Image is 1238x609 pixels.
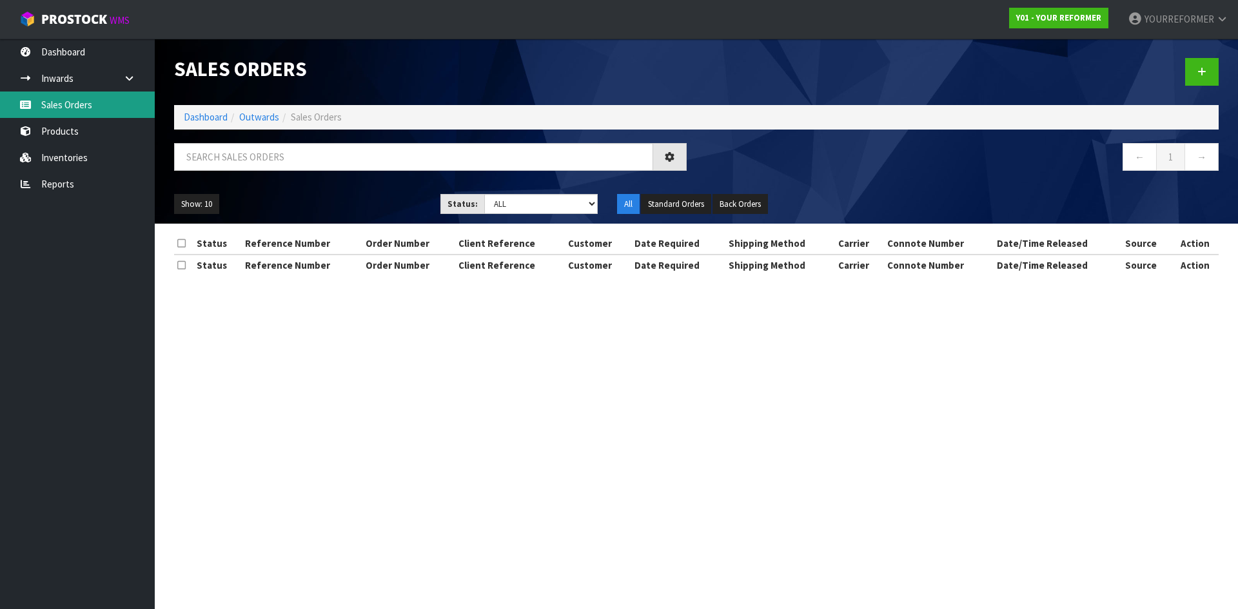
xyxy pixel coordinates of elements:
span: Sales Orders [291,111,342,123]
a: ← [1123,143,1157,171]
th: Date/Time Released [994,255,1122,275]
th: Connote Number [884,255,994,275]
th: Date/Time Released [994,233,1122,254]
th: Shipping Method [725,233,835,254]
th: Customer [565,233,631,254]
th: Order Number [362,255,455,275]
a: Outwards [239,111,279,123]
strong: Y01 - YOUR REFORMER [1016,12,1101,23]
h1: Sales Orders [174,58,687,80]
a: → [1184,143,1219,171]
th: Connote Number [884,233,994,254]
span: YOURREFORMER [1145,13,1214,25]
button: Back Orders [712,194,768,215]
th: Client Reference [455,255,565,275]
img: cube-alt.png [19,11,35,27]
input: Search sales orders [174,143,653,171]
th: Date Required [631,233,725,254]
th: Source [1122,255,1172,275]
button: Show: 10 [174,194,219,215]
button: Standard Orders [641,194,711,215]
button: All [617,194,640,215]
small: WMS [110,14,130,26]
nav: Page navigation [706,143,1219,175]
th: Action [1172,255,1219,275]
a: Dashboard [184,111,228,123]
span: ProStock [41,11,107,28]
th: Reference Number [242,255,362,275]
th: Date Required [631,255,725,275]
th: Client Reference [455,233,565,254]
th: Status [193,255,242,275]
th: Carrier [835,255,884,275]
th: Order Number [362,233,455,254]
a: 1 [1156,143,1185,171]
th: Carrier [835,233,884,254]
th: Status [193,233,242,254]
th: Shipping Method [725,255,835,275]
strong: Status: [447,198,478,209]
th: Customer [565,255,631,275]
th: Source [1122,233,1172,254]
th: Action [1172,233,1219,254]
th: Reference Number [242,233,362,254]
